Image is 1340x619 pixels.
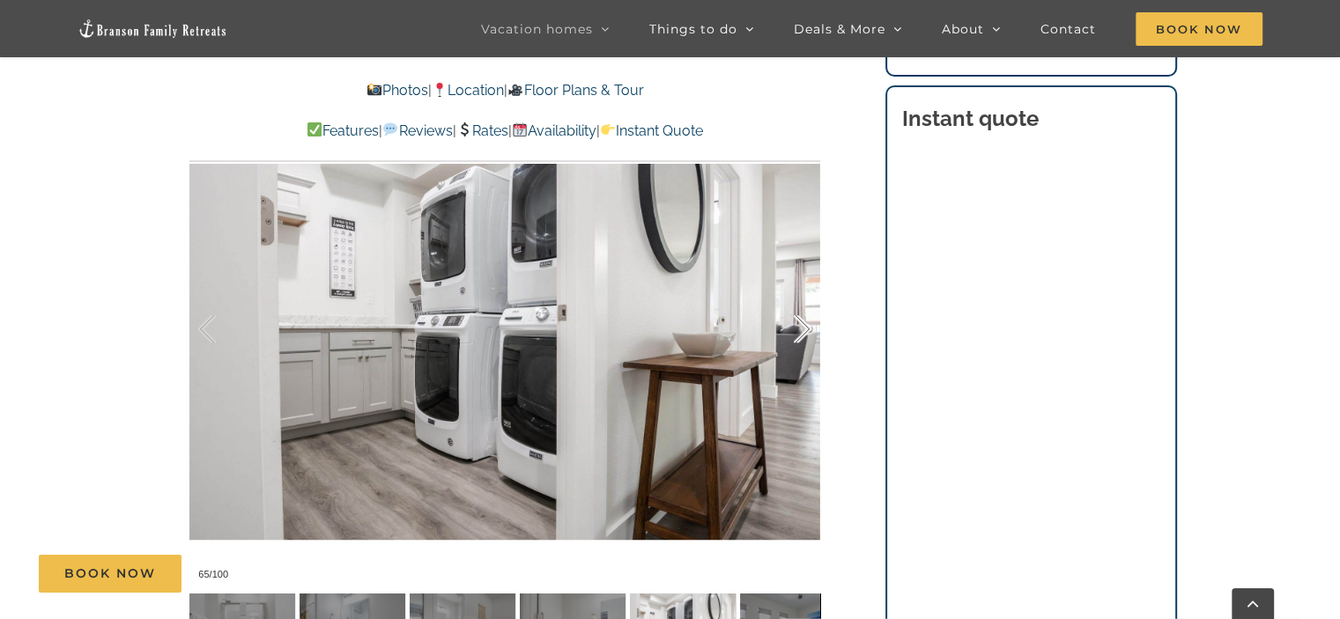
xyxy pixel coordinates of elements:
[794,23,885,35] span: Deals & More
[508,83,522,97] img: 🎥
[189,79,820,102] p: | |
[1040,23,1096,35] span: Contact
[649,23,737,35] span: Things to do
[481,23,593,35] span: Vacation homes
[512,122,596,139] a: Availability
[513,122,527,136] img: 📆
[78,18,227,39] img: Branson Family Retreats Logo
[1136,12,1262,46] span: Book Now
[457,122,471,136] img: 💲
[942,23,984,35] span: About
[383,122,397,136] img: 💬
[307,122,322,136] img: ✅
[507,82,643,99] a: Floor Plans & Tour
[456,122,508,139] a: Rates
[432,82,504,99] a: Location
[902,106,1039,131] strong: Instant quote
[189,120,820,143] p: | | | |
[601,122,615,136] img: 👉
[307,122,379,139] a: Features
[367,83,381,97] img: 📸
[64,566,156,581] span: Book Now
[433,83,447,97] img: 📍
[366,82,428,99] a: Photos
[600,122,703,139] a: Instant Quote
[39,555,181,593] a: Book Now
[382,122,452,139] a: Reviews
